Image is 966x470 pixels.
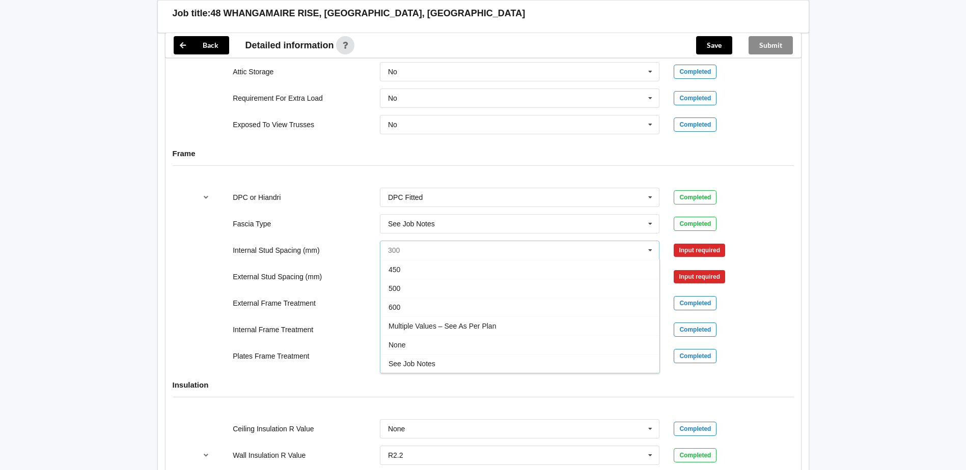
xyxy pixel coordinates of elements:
span: 600 [389,303,400,311]
span: 450 [389,266,400,274]
div: Completed [674,349,716,363]
div: Input required [674,270,725,283]
div: Completed [674,217,716,231]
label: Requirement For Extra Load [233,94,323,102]
label: Plates Frame Treatment [233,352,309,360]
span: None [389,341,405,349]
div: Input required [674,244,725,257]
button: reference-toggle [196,446,216,464]
div: See Job Notes [388,220,435,227]
div: No [388,68,397,75]
span: See Job Notes [389,360,435,368]
label: Wall Insulation R Value [233,451,306,459]
label: Ceiling Insulation R Value [233,425,314,433]
span: Detailed information [245,41,334,50]
div: No [388,95,397,102]
label: External Stud Spacing (mm) [233,273,322,281]
div: Completed [674,118,716,132]
div: Completed [674,65,716,79]
button: Back [174,36,229,54]
label: External Frame Treatment [233,299,316,307]
div: R2.2 [388,452,403,459]
div: Completed [674,422,716,436]
div: Completed [674,322,716,337]
h4: Frame [173,149,794,158]
label: Attic Storage [233,68,273,76]
label: Fascia Type [233,220,271,228]
h4: Insulation [173,380,794,390]
label: Internal Stud Spacing (mm) [233,246,319,254]
div: Completed [674,91,716,105]
label: Exposed To View Trusses [233,121,314,129]
button: reference-toggle [196,188,216,207]
div: Completed [674,296,716,310]
div: Completed [674,190,716,204]
h3: 48 WHANGAMAIRE RISE, [GEOGRAPHIC_DATA], [GEOGRAPHIC_DATA] [211,8,526,19]
div: Completed [674,448,716,462]
button: Save [696,36,732,54]
label: Internal Frame Treatment [233,326,313,334]
h3: Job title: [173,8,211,19]
span: 500 [389,284,400,292]
span: Multiple Values – See As Per Plan [389,322,496,330]
div: No [388,121,397,128]
div: None [388,425,405,432]
label: DPC or Hiandri [233,193,281,201]
div: DPC Fitted [388,194,423,201]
